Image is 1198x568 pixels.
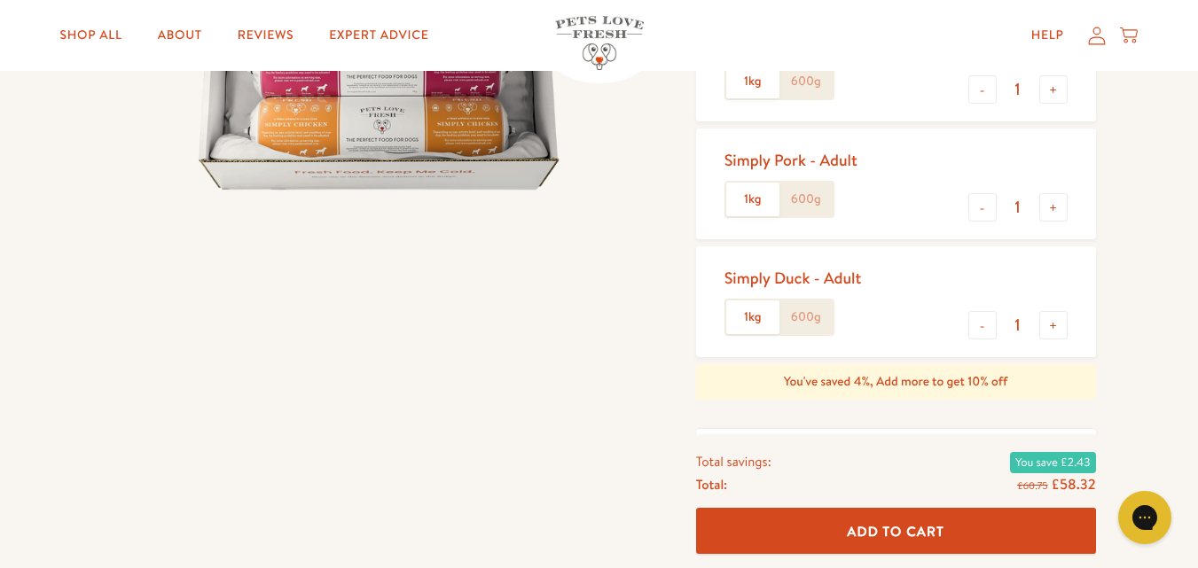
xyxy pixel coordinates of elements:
a: About [144,18,216,53]
button: + [1039,75,1068,104]
iframe: Gorgias live chat messenger [1109,485,1180,550]
div: You've saved 4%, Add more to get 10% off [696,364,1096,400]
div: Simply Duck - Adult [724,268,862,288]
button: + [1039,193,1068,222]
a: Help [1017,18,1078,53]
label: 1kg [726,65,779,98]
img: Pets Love Fresh [555,16,644,70]
button: Add To Cart [696,508,1096,555]
a: Shop All [46,18,137,53]
span: Total savings: [696,449,771,472]
span: You save £2.43 [1010,451,1095,472]
a: Reviews [223,18,308,53]
label: 1kg [726,183,779,216]
label: 600g [779,300,833,334]
label: 600g [779,183,833,216]
span: Add To Cart [847,521,944,540]
button: - [968,75,997,104]
span: £58.32 [1051,474,1095,494]
label: 1kg [726,300,779,334]
s: £60.75 [1017,478,1047,492]
a: Expert Advice [315,18,442,53]
button: + [1039,311,1068,339]
button: - [968,311,997,339]
span: Total: [696,472,727,495]
label: 600g [779,65,833,98]
button: - [968,193,997,222]
div: Simply Pork - Adult [724,150,857,170]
